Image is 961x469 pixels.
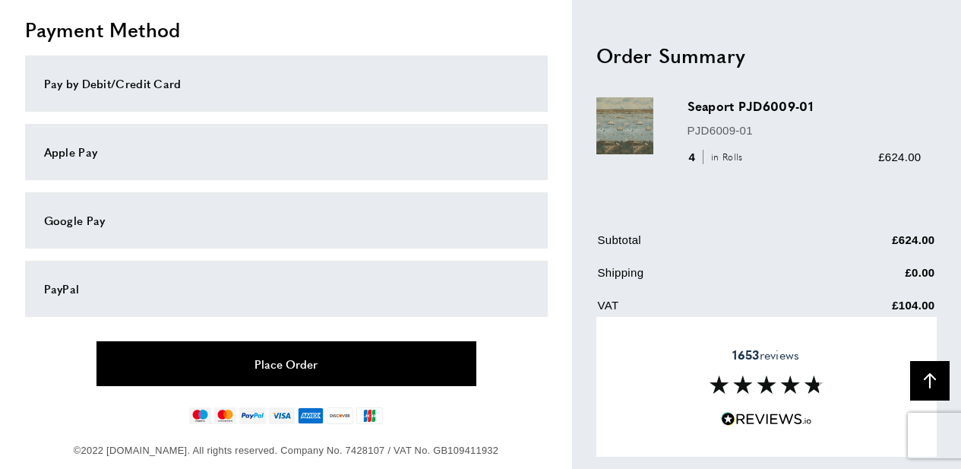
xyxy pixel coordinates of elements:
[598,296,801,325] td: VAT
[44,74,529,93] div: Pay by Debit/Credit Card
[703,150,746,164] span: in Rolls
[721,412,812,426] img: Reviews.io 5 stars
[298,407,324,424] img: american-express
[44,143,529,161] div: Apple Pay
[598,230,801,260] td: Subtotal
[802,296,935,325] td: £104.00
[269,407,294,424] img: visa
[688,121,921,139] p: PJD6009-01
[74,445,498,456] span: ©2022 [DOMAIN_NAME]. All rights reserved. Company No. 7428107 / VAT No. GB109411932
[44,211,529,230] div: Google Pay
[732,347,799,363] span: reviews
[688,97,921,115] h3: Seaport PJD6009-01
[878,150,921,163] span: £624.00
[710,376,823,394] img: Reviews section
[96,341,476,386] button: Place Order
[596,41,937,68] h2: Order Summary
[802,263,935,293] td: £0.00
[688,147,748,166] div: 4
[327,407,353,424] img: discover
[44,280,529,298] div: PayPal
[214,407,236,424] img: mastercard
[732,346,759,363] strong: 1653
[25,16,548,43] h2: Payment Method
[598,263,801,293] td: Shipping
[802,230,935,260] td: £624.00
[596,97,653,154] img: Seaport PJD6009-01
[356,407,383,424] img: jcb
[189,407,211,424] img: maestro
[239,407,266,424] img: paypal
